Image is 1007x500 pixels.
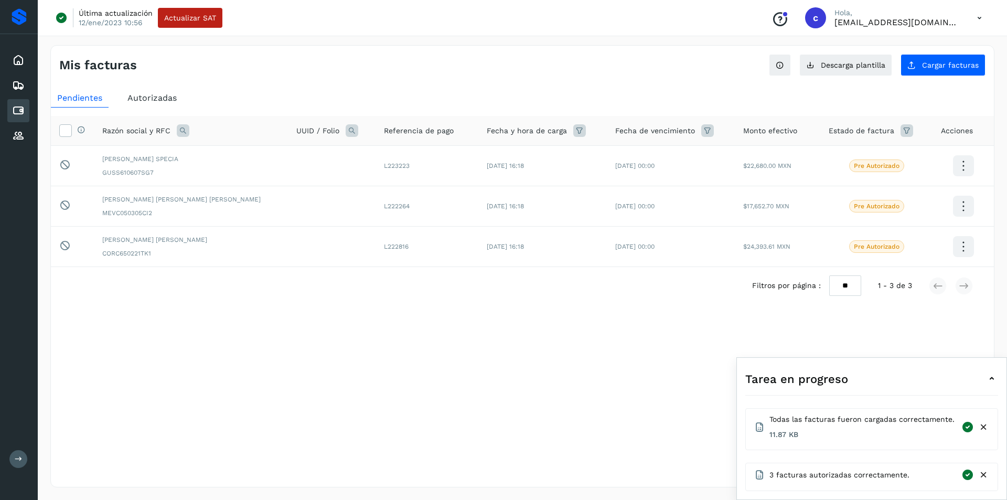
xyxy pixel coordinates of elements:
h4: Mis facturas [59,58,137,73]
div: Embarques [7,74,29,97]
span: Fecha y hora de carga [487,125,567,136]
span: Monto efectivo [743,125,797,136]
span: GUSS610607SG7 [102,168,280,177]
span: Filtros por página : [752,280,821,291]
button: Descarga plantilla [799,54,892,76]
span: Actualizar SAT [164,14,216,22]
span: 11.87 KB [769,429,955,440]
span: Cargar facturas [922,61,979,69]
span: [DATE] 00:00 [615,243,655,250]
div: Cuentas por pagar [7,99,29,122]
span: [PERSON_NAME] [PERSON_NAME] [PERSON_NAME] [102,195,280,204]
span: Fecha de vencimiento [615,125,695,136]
span: [DATE] 16:18 [487,162,524,169]
p: 12/ene/2023 10:56 [79,18,143,27]
span: Descarga plantilla [821,61,885,69]
span: Referencia de pago [384,125,454,136]
span: Estado de factura [829,125,894,136]
span: $22,680.00 MXN [743,162,791,169]
span: L222264 [384,203,410,210]
button: Cargar facturas [901,54,985,76]
span: L223223 [384,162,410,169]
span: 1 - 3 de 3 [878,280,912,291]
button: Actualizar SAT [158,8,222,28]
p: Pre Autorizado [854,162,899,169]
span: $17,652.70 MXN [743,203,789,210]
span: [DATE] 16:18 [487,203,524,210]
p: contabilidad5@easo.com [834,17,960,27]
span: UUID / Folio [296,125,339,136]
p: Hola, [834,8,960,17]
span: 3 facturas autorizadas correctamente. [769,470,909,481]
div: Inicio [7,49,29,72]
div: Proveedores [7,124,29,147]
p: Última actualización [79,8,153,18]
span: [PERSON_NAME] [PERSON_NAME] [102,235,280,244]
div: Tarea en progreso [745,366,998,391]
span: Todas las facturas fueron cargadas correctamente. [769,414,955,425]
span: [DATE] 16:18 [487,243,524,250]
span: [DATE] 00:00 [615,162,655,169]
span: Pendientes [57,93,102,103]
span: MEVC050305CI2 [102,208,280,218]
span: Autorizadas [127,93,177,103]
span: [DATE] 00:00 [615,203,655,210]
span: CORC650221TK1 [102,249,280,258]
span: Razón social y RFC [102,125,170,136]
span: Acciones [941,125,973,136]
span: $24,393.61 MXN [743,243,790,250]
p: Pre Autorizado [854,203,899,210]
span: Tarea en progreso [745,370,848,388]
p: Pre Autorizado [854,243,899,250]
span: L222816 [384,243,409,250]
span: [PERSON_NAME] SPECIA [102,154,280,164]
